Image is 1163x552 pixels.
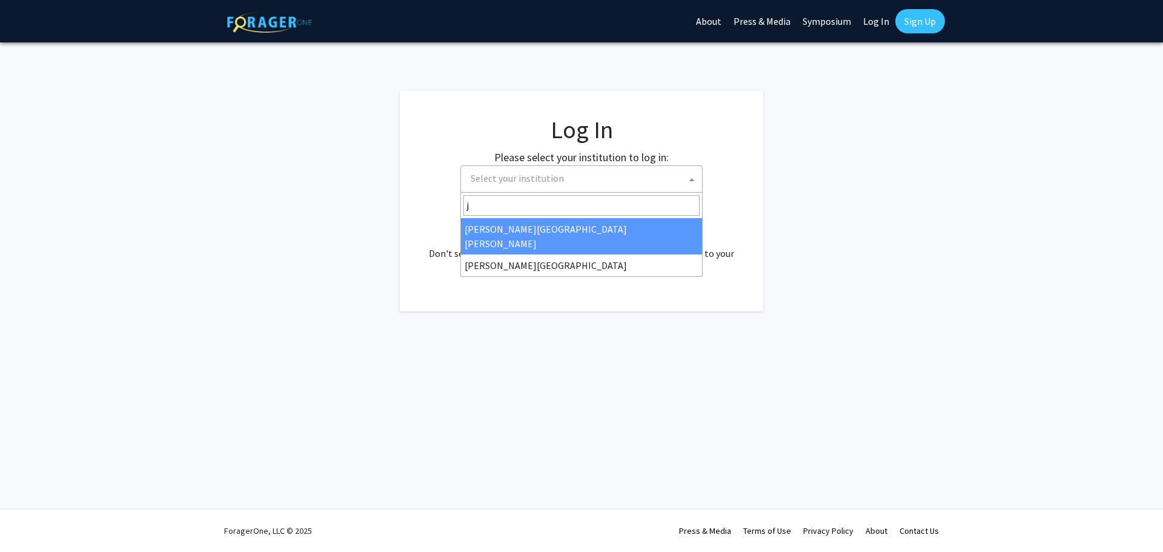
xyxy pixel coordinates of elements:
[227,12,312,33] img: ForagerOne Logo
[461,254,702,276] li: [PERSON_NAME][GEOGRAPHIC_DATA]
[743,525,791,536] a: Terms of Use
[466,166,702,191] span: Select your institution
[679,525,731,536] a: Press & Media
[424,217,739,275] div: No account? . Don't see your institution? about bringing ForagerOne to your institution.
[494,149,669,165] label: Please select your institution to log in:
[900,525,939,536] a: Contact Us
[9,497,51,543] iframe: Chat
[224,510,312,552] div: ForagerOne, LLC © 2025
[461,218,702,254] li: [PERSON_NAME][GEOGRAPHIC_DATA][PERSON_NAME]
[866,525,887,536] a: About
[463,195,700,216] input: Search
[471,172,564,184] span: Select your institution
[460,165,703,193] span: Select your institution
[803,525,853,536] a: Privacy Policy
[424,115,739,144] h1: Log In
[895,9,945,33] a: Sign Up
